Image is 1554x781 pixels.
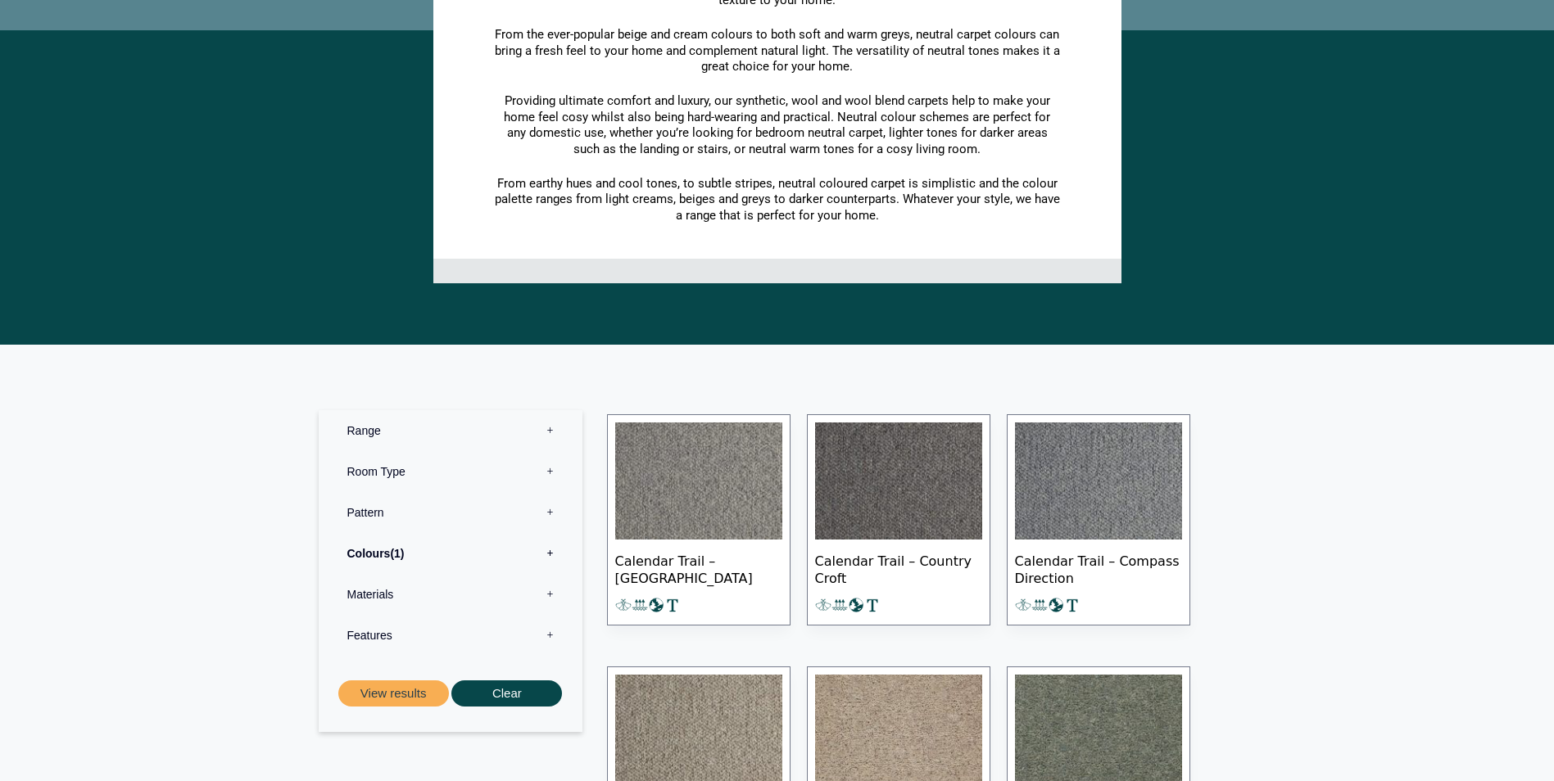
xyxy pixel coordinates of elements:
[451,680,562,707] button: Clear
[331,451,570,492] label: Room Type
[331,410,570,451] label: Range
[807,414,990,626] a: Calendar Trail – Country Croft
[615,539,782,597] span: Calendar Trail – [GEOGRAPHIC_DATA]
[815,539,982,597] span: Calendar Trail – Country Croft
[331,615,570,656] label: Features
[338,680,449,707] button: View results
[607,414,791,626] a: Calendar Trail – [GEOGRAPHIC_DATA]
[331,533,570,574] label: Colours
[390,547,404,560] span: 1
[331,492,570,533] label: Pattern
[504,93,1050,156] span: Providing ultimate comfort and luxury, our synthetic, wool and wool blend carpets help to make yo...
[495,27,1060,74] span: From the ever-popular beige and cream colours to both soft and warm greys, neutral carpet colours...
[1007,414,1190,626] a: Calendar Trail – Compass Direction
[331,574,570,615] label: Materials
[1015,539,1182,597] span: Calendar Trail – Compass Direction
[495,176,1060,223] span: From earthy hues and cool tones, to subtle stripes, neutral coloured carpet is simplistic and the...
